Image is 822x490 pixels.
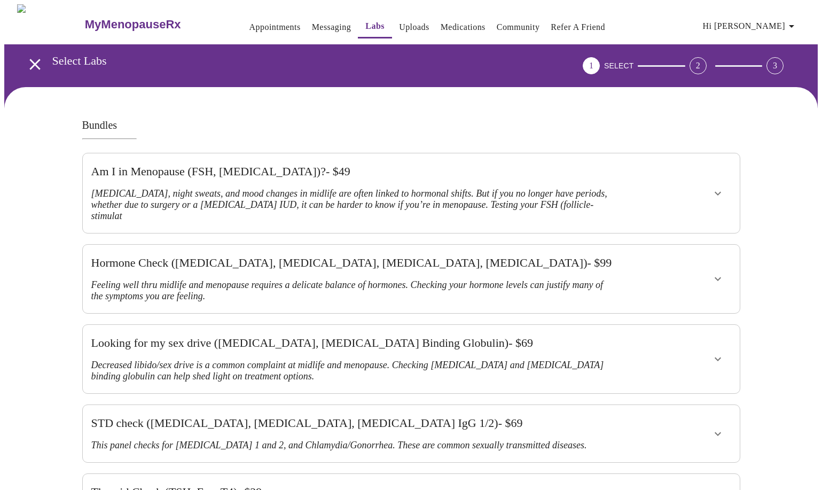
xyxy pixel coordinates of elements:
h3: Feeling well thru midlife and menopause requires a delicate balance of hormones. Checking your ho... [91,279,615,302]
h3: STD check ([MEDICAL_DATA], [MEDICAL_DATA], [MEDICAL_DATA] IgG 1/2) - $ 69 [91,416,615,430]
button: Refer a Friend [546,17,609,38]
a: Messaging [312,20,351,35]
div: 3 [766,57,784,74]
img: MyMenopauseRx Logo [17,4,83,44]
button: Uploads [395,17,434,38]
a: Refer a Friend [551,20,605,35]
h3: Decreased libido/sex drive is a common complaint at midlife and menopause. Checking [MEDICAL_DATA... [91,360,615,382]
button: Labs [358,15,392,38]
h3: MyMenopauseRx [85,18,181,32]
a: Uploads [399,20,429,35]
h3: [MEDICAL_DATA], night sweats, and mood changes in midlife are often linked to hormonal shifts. Bu... [91,188,615,222]
button: Messaging [308,17,355,38]
button: Medications [436,17,490,38]
h3: Hormone Check ([MEDICAL_DATA], [MEDICAL_DATA], [MEDICAL_DATA], [MEDICAL_DATA]) - $ 99 [91,256,615,270]
a: Labs [365,19,385,34]
a: MyMenopauseRx [83,6,223,43]
h3: Select Labs [52,54,523,68]
h3: Looking for my sex drive ([MEDICAL_DATA], [MEDICAL_DATA] Binding Globulin) - $ 69 [91,336,615,350]
h3: Am I in Menopause (FSH, [MEDICAL_DATA])? - $ 49 [91,165,615,178]
button: open drawer [19,49,51,80]
button: Community [492,17,544,38]
button: show more [705,181,731,206]
div: 2 [690,57,707,74]
button: show more [705,421,731,447]
a: Appointments [249,20,301,35]
button: Appointments [245,17,305,38]
a: Medications [441,20,486,35]
button: show more [705,346,731,372]
span: SELECT [604,61,633,70]
div: 1 [583,57,600,74]
h3: Bundles [82,119,740,131]
button: show more [705,266,731,292]
a: Community [497,20,540,35]
h3: This panel checks for [MEDICAL_DATA] 1 and 2, and Chlamydia/Gonorrhea. These are common sexually ... [91,440,615,451]
button: Hi [PERSON_NAME] [699,15,802,37]
span: Hi [PERSON_NAME] [703,19,798,34]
